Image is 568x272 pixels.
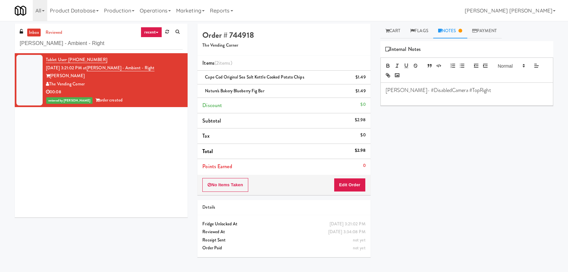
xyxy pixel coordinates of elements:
[44,29,64,37] a: reviewed
[202,244,365,252] div: Order Paid
[202,102,222,109] span: Discount
[202,203,365,212] div: Details
[360,101,365,109] div: $0
[355,116,366,124] div: $2.98
[386,87,548,94] p: [PERSON_NAME]- #DisabledCamera #TopRight
[20,37,183,50] input: Search vision orders
[219,59,231,67] ng-pluralize: items
[46,97,92,104] span: reviewed by [PERSON_NAME]
[46,65,87,71] span: [DATE] 3:21:02 PM at
[202,220,365,228] div: Fridge Unlocked At
[46,72,183,80] div: [PERSON_NAME]
[385,44,421,54] span: Internal Notes
[66,57,107,63] span: · [PHONE_NUMBER]
[141,27,162,37] a: recent
[95,97,123,103] span: order created
[355,147,366,155] div: $2.98
[202,178,248,192] button: No Items Taken
[355,73,366,81] div: $1.49
[202,59,232,67] span: Items
[330,220,366,228] div: [DATE] 3:21:02 PM
[202,31,365,39] h4: Order # 744918
[202,117,221,125] span: Subtotal
[46,57,107,63] a: Tablet User· [PHONE_NUMBER]
[380,24,406,38] a: Cart
[15,5,26,16] img: Micromart
[202,236,365,244] div: Receipt Sent
[202,132,209,140] span: Tax
[405,24,433,38] a: Flags
[27,29,41,37] a: inbox
[328,228,366,236] div: [DATE] 3:34:08 PM
[46,80,183,88] div: The Vending Corner
[353,245,366,251] span: not yet
[205,74,304,80] span: Cape Cod Original Sea Salt Kettle Cooked Potato Chips
[353,237,366,243] span: not yet
[214,59,232,67] span: (2 )
[334,178,366,192] button: Edit Order
[202,228,365,236] div: Reviewed At
[46,88,183,96] div: 00:08
[360,131,365,139] div: $0
[87,65,154,71] a: [PERSON_NAME] - Ambient - Right
[433,24,467,38] a: Notes
[355,87,366,95] div: $1.49
[202,163,232,170] span: Points Earned
[205,88,264,94] span: Nature's Bakery Blueberry Fig Bar
[202,43,365,48] h5: The Vending Corner
[363,162,366,170] div: 0
[467,24,502,38] a: Payment
[15,53,188,107] li: Tablet User· [PHONE_NUMBER][DATE] 3:21:02 PM at[PERSON_NAME] - Ambient - Right[PERSON_NAME]The Ve...
[202,147,213,155] span: Total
